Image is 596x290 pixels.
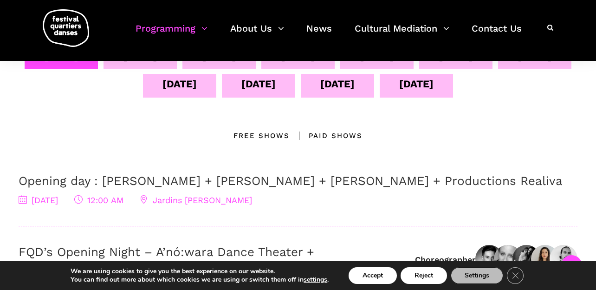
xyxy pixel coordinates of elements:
[451,267,503,284] button: Settings
[550,245,577,273] img: Elon-Hoglünd_credit-Gaëlle-Leroyer-960×1178
[43,9,89,47] img: logo-fqd-med
[320,76,355,92] div: [DATE]
[507,267,524,284] button: Close GDPR Cookie Banner
[512,245,540,273] img: vera et jeremy gbc
[349,267,397,284] button: Accept
[19,195,58,205] span: [DATE]
[399,76,434,92] div: [DATE]
[71,267,329,276] p: We are using cookies to give you the best experience on our website.
[19,174,563,188] a: Opening day : [PERSON_NAME] + [PERSON_NAME] + [PERSON_NAME] + Productions Realiva
[230,20,284,48] a: About Us
[475,245,503,273] img: grands-ballets-canadiens-etienne-delorme-danseur-choregraphe-dancer-choreographer-1673626824
[290,130,363,141] div: Paid shows
[531,245,559,273] img: IMG01031-Edit
[306,20,332,48] a: News
[136,20,207,48] a: Programming
[74,195,123,205] span: 12:00 AM
[415,254,480,265] div: Choreographers
[19,245,314,273] a: FQD’s Opening Night – A’nó:wara Dance Theater + [PERSON_NAME] + [PERSON_NAME]/GBC
[304,276,327,284] button: settings
[355,20,449,48] a: Cultural Mediation
[233,130,290,141] div: Free Shows
[241,76,276,92] div: [DATE]
[401,267,447,284] button: Reject
[162,76,197,92] div: [DATE]
[472,20,522,48] a: Contact Us
[494,245,522,273] img: Jane Mappin
[71,276,329,284] p: You can find out more about which cookies we are using or switch them off in .
[140,195,252,205] span: Jardins [PERSON_NAME]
